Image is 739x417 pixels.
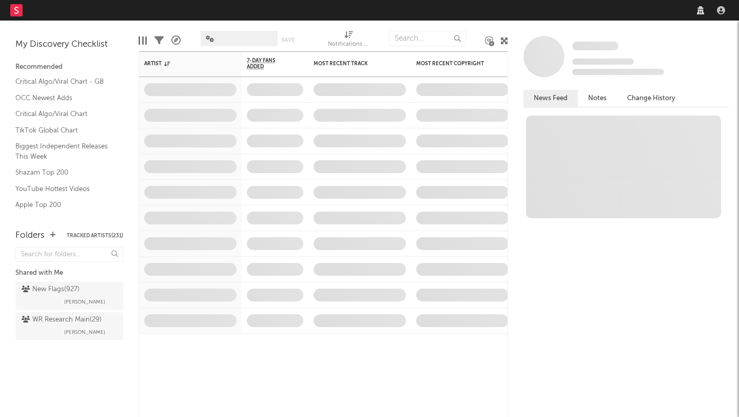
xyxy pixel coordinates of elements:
[64,296,105,308] span: [PERSON_NAME]
[572,69,664,75] span: 0 fans last week
[15,230,45,242] div: Folders
[389,31,466,46] input: Search...
[328,26,369,55] div: Notifications (Artist)
[15,247,123,262] input: Search for folders...
[15,76,113,87] a: Critical Algo/Viral Chart - GB
[171,26,181,55] div: A&R Pipeline
[15,39,123,51] div: My Discovery Checklist
[15,167,113,178] a: Shazam Top 200
[572,41,618,51] a: Some Artist
[15,312,123,340] a: WR Research Main(29)[PERSON_NAME]
[328,39,369,51] div: Notifications (Artist)
[15,61,123,73] div: Recommended
[617,90,686,107] button: Change History
[15,199,113,211] a: Apple Top 200
[281,37,295,43] button: Save
[523,90,578,107] button: News Feed
[15,282,123,310] a: New Flags(927)[PERSON_NAME]
[15,141,113,162] a: Biggest Independent Releases This Week
[144,61,221,67] div: Artist
[247,58,288,70] span: 7-Day Fans Added
[15,125,113,136] a: TikTok Global Chart
[15,267,123,279] div: Shared with Me
[154,26,164,55] div: Filters
[139,26,147,55] div: Edit Columns
[314,61,391,67] div: Most Recent Track
[572,42,618,50] span: Some Artist
[572,59,634,65] span: Tracking Since: [DATE]
[15,183,113,195] a: YouTube Hottest Videos
[578,90,617,107] button: Notes
[64,326,105,338] span: [PERSON_NAME]
[22,314,102,326] div: WR Research Main ( 29 )
[416,61,493,67] div: Most Recent Copyright
[15,108,113,120] a: Critical Algo/Viral Chart
[22,283,80,296] div: New Flags ( 927 )
[67,233,123,238] button: Tracked Artists(231)
[15,92,113,104] a: OCC Newest Adds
